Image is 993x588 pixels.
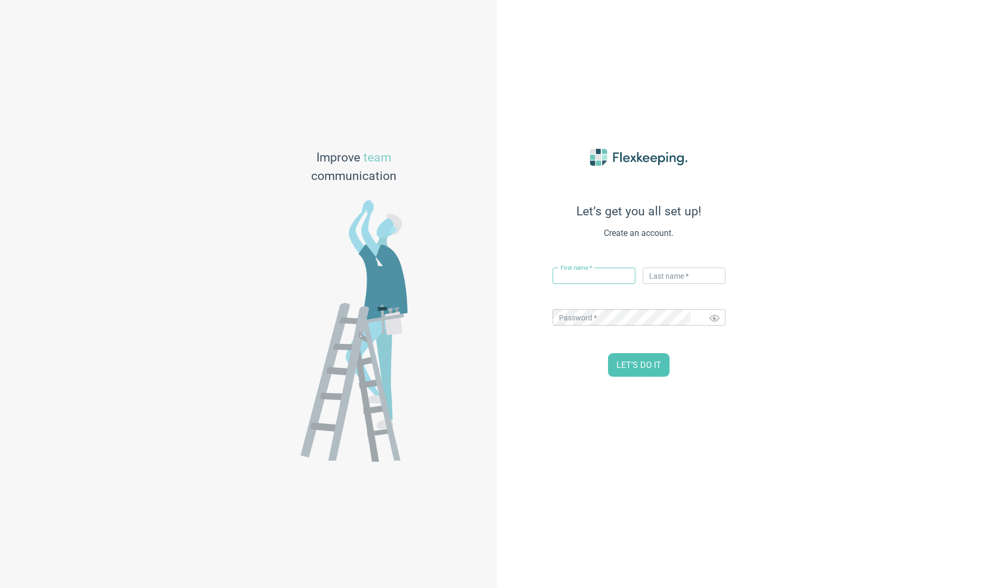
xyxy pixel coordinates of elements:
[703,307,726,330] button: Toggle password visibility
[608,353,670,377] button: LET’S DO IT
[616,359,661,372] span: LET’S DO IT
[523,204,755,219] span: Let’s get you all set up!
[523,227,755,240] span: Create an account.
[312,149,397,186] span: Improve communication
[364,150,392,165] span: team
